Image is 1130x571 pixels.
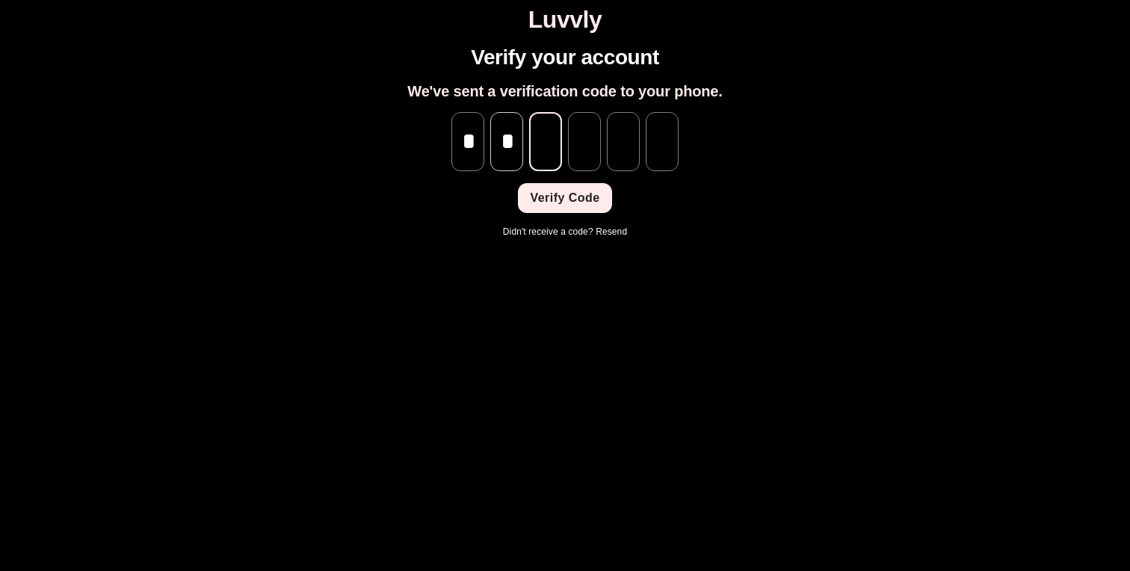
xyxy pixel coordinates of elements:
p: Didn't receive a code? [503,225,627,238]
a: Resend [596,226,627,237]
button: Verify Code [518,183,611,213]
h2: We've sent a verification code to your phone. [407,82,722,100]
h1: Luvvly [6,6,1124,34]
h1: Verify your account [471,46,659,70]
